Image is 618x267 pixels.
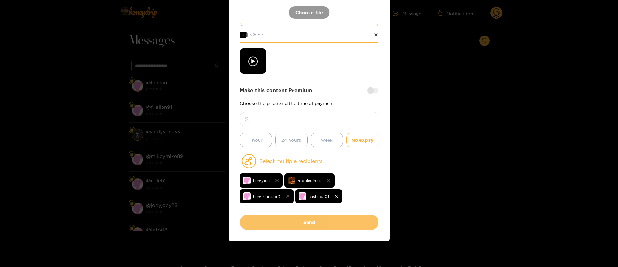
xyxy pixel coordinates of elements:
span: 1 [240,32,246,38]
img: upxnl-screenshot_20250725_032726_gallery.jpg [288,177,295,184]
strong: Make this content Premium [240,87,312,94]
button: Send [240,215,378,230]
button: Select multiple recipients [240,154,378,169]
span: 24 hours [281,136,301,144]
img: no-avatar.png [243,177,251,184]
span: nashoba01 [309,193,329,200]
button: No expiry [346,133,378,147]
span: week [321,136,333,144]
img: no-avatar.png [299,192,306,200]
span: henry1cc [253,177,270,184]
button: Choose file [289,6,330,19]
button: 24 hours [275,133,308,147]
span: robbiedimes [298,177,321,184]
span: No expiry [351,136,373,144]
img: no-avatar.png [243,192,251,200]
span: 3.25 MB [250,33,263,37]
p: Choose the price and the time of payment [240,101,378,106]
button: 1 hour [240,133,272,147]
span: 1 hour [249,136,263,144]
span: henriklarsson7 [253,193,280,200]
button: week [311,133,343,147]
